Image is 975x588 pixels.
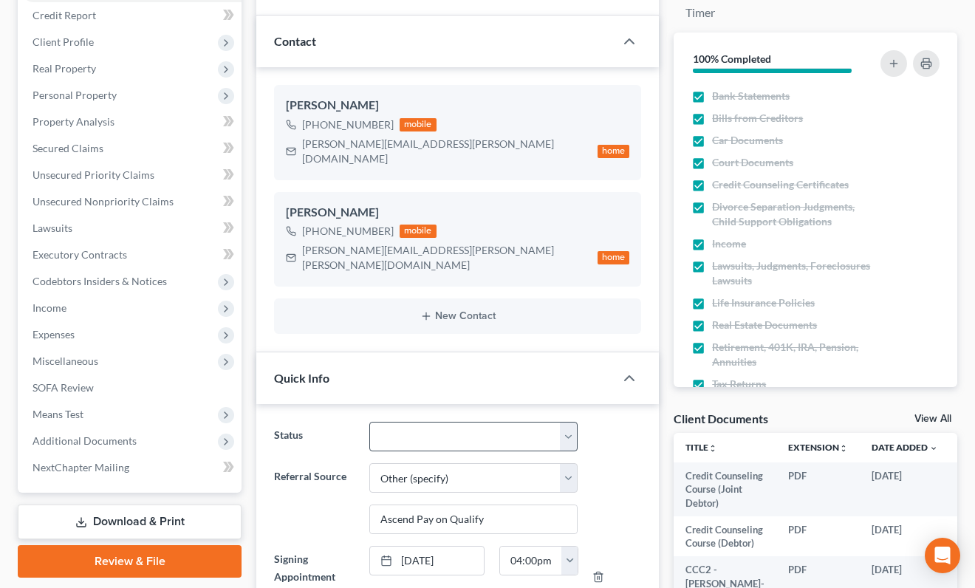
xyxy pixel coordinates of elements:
[21,109,242,135] a: Property Analysis
[674,411,768,426] div: Client Documents
[21,375,242,401] a: SOFA Review
[32,35,94,48] span: Client Profile
[302,117,394,132] div: [PHONE_NUMBER]
[685,442,717,453] a: Titleunfold_more
[400,225,437,238] div: mobile
[21,162,242,188] a: Unsecured Priority Claims
[32,168,154,181] span: Unsecured Priority Claims
[712,177,849,192] span: Credit Counseling Certificates
[274,371,329,385] span: Quick Info
[302,137,592,166] div: [PERSON_NAME][EMAIL_ADDRESS][PERSON_NAME][DOMAIN_NAME]
[32,408,83,420] span: Means Test
[776,516,860,557] td: PDF
[712,199,874,229] span: Divorce Separation Judgments, Child Support Obligations
[32,142,103,154] span: Secured Claims
[286,204,629,222] div: [PERSON_NAME]
[286,97,629,114] div: [PERSON_NAME]
[712,89,790,103] span: Bank Statements
[21,215,242,242] a: Lawsuits
[32,355,98,367] span: Miscellaneous
[914,414,951,424] a: View All
[712,295,815,310] span: Life Insurance Policies
[788,442,848,453] a: Extensionunfold_more
[674,462,776,516] td: Credit Counseling Course (Joint Debtor)
[32,62,96,75] span: Real Property
[18,505,242,539] a: Download & Print
[32,434,137,447] span: Additional Documents
[929,444,938,453] i: expand_more
[598,251,630,264] div: home
[302,224,394,239] div: [PHONE_NUMBER]
[370,547,484,575] a: [DATE]
[21,2,242,29] a: Credit Report
[286,310,629,322] button: New Contact
[302,243,592,273] div: [PERSON_NAME][EMAIL_ADDRESS][PERSON_NAME][PERSON_NAME][DOMAIN_NAME]
[712,111,803,126] span: Bills from Creditors
[21,242,242,268] a: Executory Contracts
[712,318,817,332] span: Real Estate Documents
[21,454,242,481] a: NextChapter Mailing
[776,462,860,516] td: PDF
[32,89,117,101] span: Personal Property
[598,145,630,158] div: home
[18,545,242,578] a: Review & File
[712,155,793,170] span: Court Documents
[21,188,242,215] a: Unsecured Nonpriority Claims
[500,547,562,575] input: -- : --
[674,516,776,557] td: Credit Counseling Course (Debtor)
[267,463,362,534] label: Referral Source
[712,133,783,148] span: Car Documents
[708,444,717,453] i: unfold_more
[32,461,129,474] span: NextChapter Mailing
[925,538,960,573] div: Open Intercom Messenger
[32,328,75,341] span: Expenses
[274,34,316,48] span: Contact
[400,118,437,131] div: mobile
[839,444,848,453] i: unfold_more
[860,516,950,557] td: [DATE]
[370,505,577,533] input: Other Referral Source
[872,442,938,453] a: Date Added expand_more
[32,301,66,314] span: Income
[693,52,771,65] strong: 100% Completed
[712,377,766,392] span: Tax Returns
[32,195,174,208] span: Unsecured Nonpriority Claims
[712,236,746,251] span: Income
[32,275,167,287] span: Codebtors Insiders & Notices
[21,135,242,162] a: Secured Claims
[32,222,72,234] span: Lawsuits
[712,259,874,288] span: Lawsuits, Judgments, Foreclosures Lawsuits
[32,248,127,261] span: Executory Contracts
[32,9,96,21] span: Credit Report
[32,115,114,128] span: Property Analysis
[860,462,950,516] td: [DATE]
[32,381,94,394] span: SOFA Review
[267,422,362,451] label: Status
[712,340,874,369] span: Retirement, 401K, IRA, Pension, Annuities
